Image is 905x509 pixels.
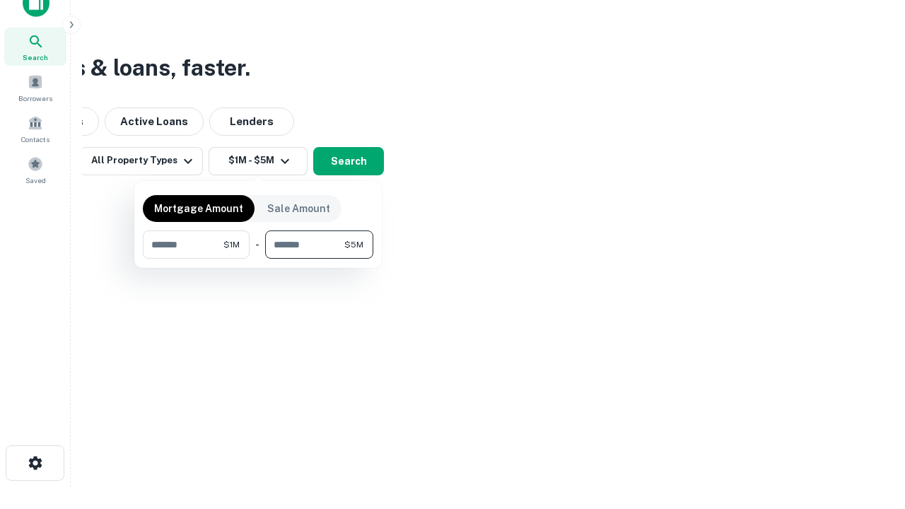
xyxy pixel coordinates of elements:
[223,238,240,251] span: $1M
[344,238,363,251] span: $5M
[267,201,330,216] p: Sale Amount
[154,201,243,216] p: Mortgage Amount
[834,351,905,419] iframe: Chat Widget
[255,230,259,259] div: -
